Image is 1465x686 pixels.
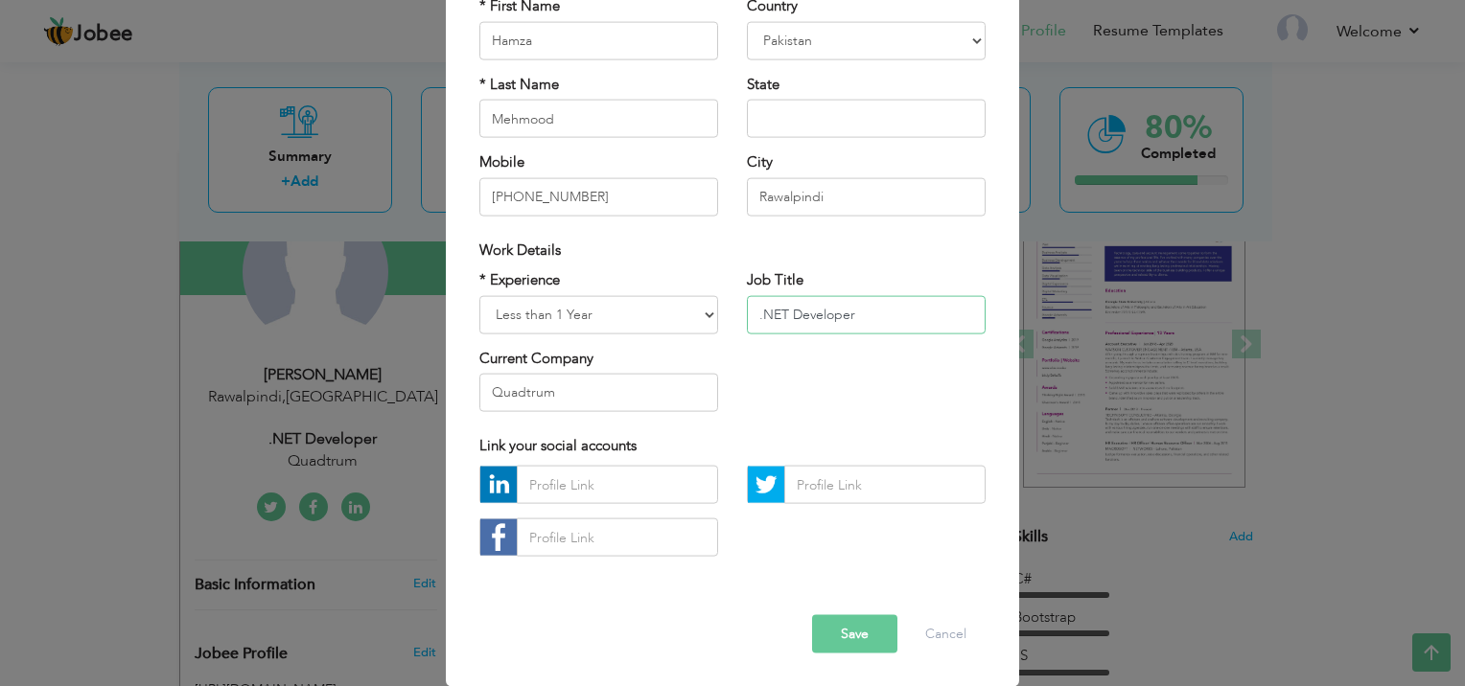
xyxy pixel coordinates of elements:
img: facebook [480,519,517,556]
img: Twitter [748,467,784,503]
input: Profile Link [517,466,718,504]
input: Profile Link [517,518,718,557]
span: Work Details [479,240,561,259]
button: Cancel [906,615,986,653]
label: Current Company [479,348,593,368]
label: * Last Name [479,74,559,94]
label: State [747,74,779,94]
span: Link your social accounts [479,436,637,455]
label: City [747,152,773,172]
label: Job Title [747,270,803,290]
button: Save [812,615,897,653]
input: Profile Link [784,466,986,504]
img: linkedin [480,467,517,503]
label: Mobile [479,152,524,172]
label: * Experience [479,270,560,290]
